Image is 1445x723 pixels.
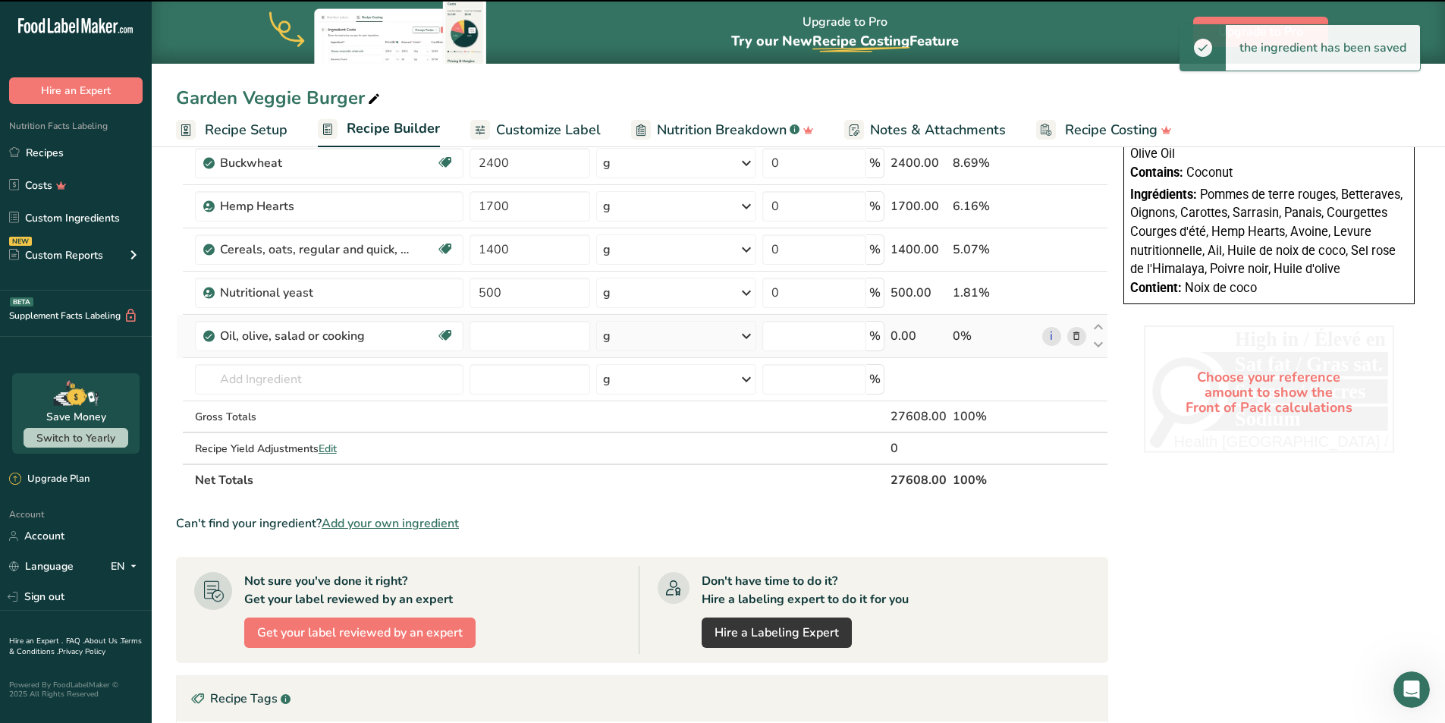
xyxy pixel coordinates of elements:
button: Get your label reviewed by an expert [244,618,476,648]
th: 100% [950,464,1039,495]
div: Can't find your ingredient? [176,514,1108,533]
span: Get your label reviewed by an expert [257,624,463,642]
div: 100% [953,407,1036,426]
div: Upgrade to Pro [731,1,959,64]
a: Recipe Setup [176,113,287,147]
a: Notes & Attachments [844,113,1006,147]
span: Recipe Costing [812,32,909,50]
a: About Us . [84,636,121,646]
div: BETA [10,297,33,306]
div: Save Money [46,409,106,425]
div: g [603,370,611,388]
span: Customize Label [496,120,601,140]
span: Coconut [1186,165,1233,180]
span: Pommes de terre rouges, Betteraves, Oignons, Carottes, Sarrasin, Panais, Courgettes Courges d'été... [1130,187,1403,276]
input: Add Ingredient [195,364,463,395]
div: 6.16% [953,197,1036,215]
button: Hire an Expert [9,77,143,104]
button: Switch to Yearly [24,428,128,448]
span: Recipe Costing [1065,120,1158,140]
div: the ingredient has been saved [1226,25,1420,71]
button: Upgrade to Pro [1193,17,1328,47]
span: Contient: [1130,281,1182,295]
div: 500.00 [891,284,947,302]
div: 0.00 [891,327,947,345]
iframe: Intercom live chat [1393,671,1430,708]
span: Notes & Attachments [870,120,1006,140]
div: Cereals, oats, regular and quick, not fortified, dry [220,240,410,259]
div: 2400.00 [891,154,947,172]
div: EN [111,558,143,576]
a: Recipe Costing [1036,113,1172,147]
div: 0% [953,327,1036,345]
div: Garden Veggie Burger [176,84,383,112]
div: Nutritional yeast [220,284,410,302]
div: Upgrade Plan [9,472,90,487]
div: g [603,284,611,302]
span: Upgrade to Pro [1218,23,1303,41]
div: Powered By FoodLabelMaker © 2025 All Rights Reserved [9,681,143,699]
a: FAQ . [66,636,84,646]
span: Edit [319,442,337,456]
a: Terms & Conditions . [9,636,142,657]
span: Recipe Builder [347,118,440,139]
div: Buckwheat [220,154,410,172]
div: 1400.00 [891,240,947,259]
div: Gross Totals [195,409,463,425]
div: 5.07% [953,240,1036,259]
span: Add your own ingredient [322,514,459,533]
div: Oil, olive, salad or cooking [220,327,410,345]
div: Choose your reference amount to show the Front of Pack calculations [1144,325,1394,458]
div: Recipe Yield Adjustments [195,441,463,457]
th: Net Totals [192,464,887,495]
div: g [603,197,611,215]
div: 27608.00 [891,407,947,426]
div: g [603,240,611,259]
div: g [603,154,611,172]
div: Recipe Tags [177,676,1107,721]
a: Language [9,553,74,580]
div: Not sure you've done it right? Get your label reviewed by an expert [244,572,453,608]
div: Hemp Hearts [220,197,410,215]
span: Switch to Yearly [36,431,115,445]
a: Privacy Policy [58,646,105,657]
div: Custom Reports [9,247,103,263]
span: Ingrédients: [1130,187,1197,202]
div: 1.81% [953,284,1036,302]
div: Don't have time to do it? Hire a labeling expert to do it for you [702,572,909,608]
div: 1700.00 [891,197,947,215]
a: Recipe Builder [318,112,440,148]
a: Nutrition Breakdown [631,113,814,147]
a: Hire an Expert . [9,636,63,646]
a: Hire a Labeling Expert [702,618,852,648]
div: NEW [9,237,32,246]
th: 27608.00 [887,464,950,495]
span: Nutrition Breakdown [657,120,787,140]
a: i [1042,327,1061,346]
a: Customize Label [470,113,601,147]
div: 8.69% [953,154,1036,172]
div: 0 [891,439,947,457]
span: Recipe Setup [205,120,287,140]
span: Contains: [1130,165,1183,180]
span: Noix de coco [1185,281,1257,295]
div: g [603,327,611,345]
span: Try our New Feature [731,32,959,50]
